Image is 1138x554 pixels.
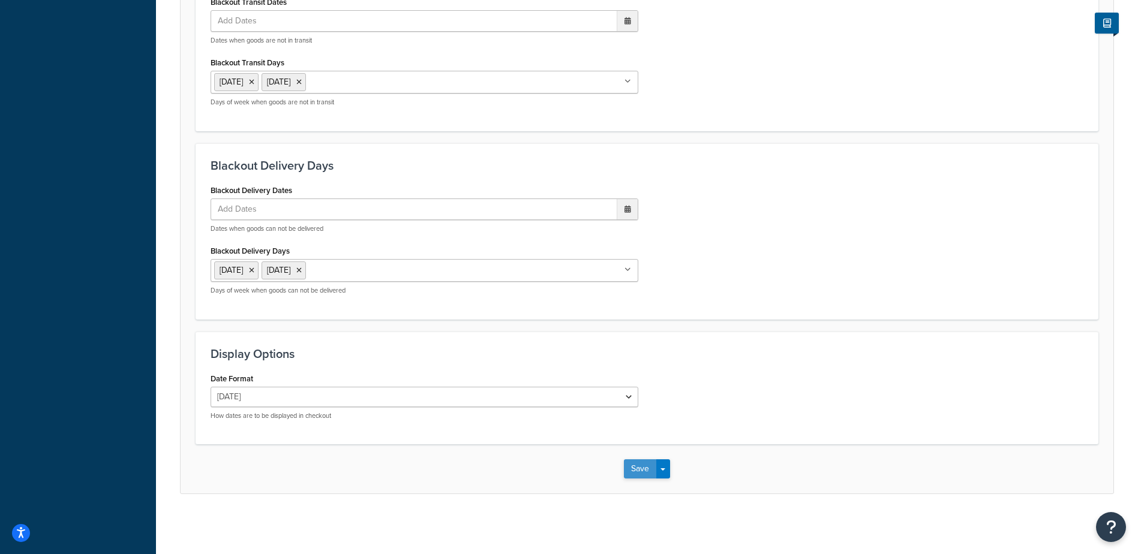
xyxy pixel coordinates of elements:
span: Add Dates [214,11,272,31]
p: How dates are to be displayed in checkout [211,411,638,420]
p: Dates when goods can not be delivered [211,224,638,233]
span: [DATE] [267,264,290,276]
span: [DATE] [220,76,243,88]
label: Blackout Transit Days [211,58,284,67]
label: Date Format [211,374,253,383]
label: Blackout Delivery Dates [211,186,292,195]
span: [DATE] [220,264,243,276]
h3: Display Options [211,347,1083,360]
button: Open Resource Center [1096,512,1126,542]
span: [DATE] [267,76,290,88]
span: Add Dates [214,199,272,219]
p: Days of week when goods are not in transit [211,98,638,107]
p: Dates when goods are not in transit [211,36,638,45]
label: Blackout Delivery Days [211,246,290,255]
button: Show Help Docs [1095,13,1119,34]
h3: Blackout Delivery Days [211,159,1083,172]
button: Save [624,459,656,478]
p: Days of week when goods can not be delivered [211,286,638,295]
